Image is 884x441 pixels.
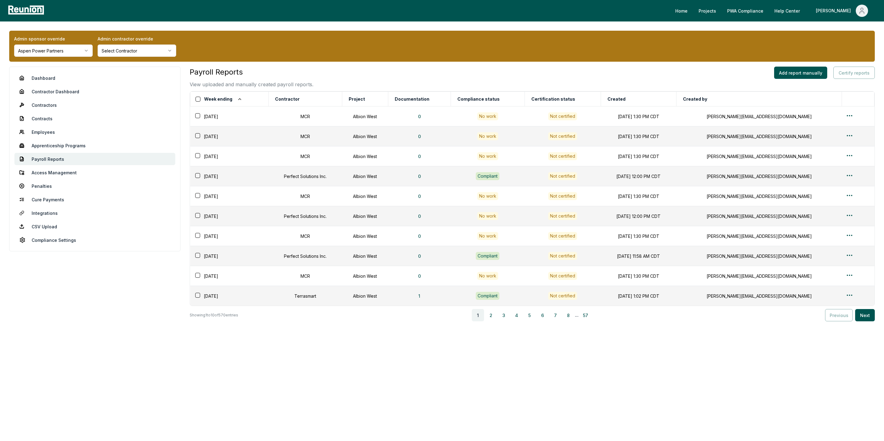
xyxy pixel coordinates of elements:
[269,246,342,266] td: Perfect Solutions Inc.
[682,93,708,105] button: Created by
[476,252,499,260] div: Compliant
[601,286,677,306] td: [DATE] 1:02 PM CDT
[575,311,579,319] span: ...
[14,234,175,246] a: Compliance Settings
[485,309,497,321] button: 2
[548,292,577,300] button: Not certified
[477,152,498,160] div: No work
[413,230,426,242] button: 0
[194,252,269,261] div: [DATE]
[677,106,842,126] td: [PERSON_NAME][EMAIL_ADDRESS][DOMAIN_NAME]
[811,5,873,17] button: [PERSON_NAME]
[523,309,536,321] button: 5
[394,93,431,105] button: Documentation
[269,226,342,246] td: MCR
[190,312,238,318] p: Showing 1 to 10 of 570 entries
[548,232,577,240] button: Not certified
[342,266,388,286] td: Albion West
[14,220,175,233] a: CSV Upload
[601,266,677,286] td: [DATE] 1:30 PM CDT
[530,93,576,105] button: Certification status
[601,126,677,146] td: [DATE] 1:30 PM CDT
[549,309,561,321] button: 7
[816,5,853,17] div: [PERSON_NAME]
[548,212,577,220] button: Not certified
[472,309,484,321] button: 1
[342,146,388,166] td: Albion West
[601,166,677,186] td: [DATE] 12:00 PM CDT
[548,152,577,160] button: Not certified
[498,309,510,321] button: 3
[477,112,498,120] div: No work
[342,186,388,206] td: Albion West
[14,166,175,179] a: Access Management
[601,146,677,166] td: [DATE] 1:30 PM CDT
[413,170,426,182] button: 0
[456,93,501,105] button: Compliance status
[677,226,842,246] td: [PERSON_NAME][EMAIL_ADDRESS][DOMAIN_NAME]
[269,206,342,226] td: Perfect Solutions Inc.
[194,232,269,241] div: [DATE]
[548,192,577,200] button: Not certified
[342,106,388,126] td: Albion West
[14,72,175,84] a: Dashboard
[677,286,842,306] td: [PERSON_NAME][EMAIL_ADDRESS][DOMAIN_NAME]
[269,166,342,186] td: Perfect Solutions Inc.
[342,246,388,266] td: Albion West
[548,172,577,180] button: Not certified
[548,272,577,280] button: Not certified
[548,252,577,260] button: Not certified
[548,112,577,120] button: Not certified
[413,190,426,202] button: 0
[722,5,768,17] a: PWA Compliance
[477,232,498,240] div: No work
[194,132,269,141] div: [DATE]
[413,290,425,302] button: 1
[677,166,842,186] td: [PERSON_NAME][EMAIL_ADDRESS][DOMAIN_NAME]
[14,180,175,192] a: Penalties
[342,126,388,146] td: Albion West
[194,152,269,161] div: [DATE]
[194,192,269,201] div: [DATE]
[269,126,342,146] td: MCR
[413,130,426,142] button: 0
[14,139,175,152] a: Apprenticeship Programs
[413,250,426,262] button: 0
[269,146,342,166] td: MCR
[601,246,677,266] td: [DATE] 11:58 AM CDT
[14,112,175,125] a: Contracts
[855,309,875,321] button: Next
[770,5,805,17] a: Help Center
[677,146,842,166] td: [PERSON_NAME][EMAIL_ADDRESS][DOMAIN_NAME]
[203,93,243,105] button: Week ending
[98,36,176,42] label: Admin contractor override
[477,132,498,140] div: No work
[548,132,577,140] button: Not certified
[14,153,175,165] a: Payroll Reports
[670,5,692,17] a: Home
[477,212,498,220] div: No work
[342,166,388,186] td: Albion West
[562,309,574,321] button: 8
[413,210,426,222] button: 0
[194,272,269,280] div: [DATE]
[601,226,677,246] td: [DATE] 1:30 PM CDT
[14,193,175,206] a: Cure Payments
[269,266,342,286] td: MCR
[476,172,499,180] div: Compliant
[14,207,175,219] a: Integrations
[413,270,426,282] button: 0
[190,67,313,78] h3: Payroll Reports
[677,206,842,226] td: [PERSON_NAME][EMAIL_ADDRESS][DOMAIN_NAME]
[269,286,342,306] td: Terrasmart
[694,5,721,17] a: Projects
[347,93,366,105] button: Project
